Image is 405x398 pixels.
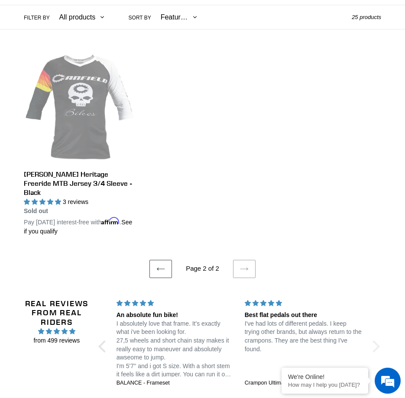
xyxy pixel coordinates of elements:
[288,373,362,380] div: We're Online!
[174,264,231,274] li: Page 2 of 2
[58,49,159,60] div: Chat with us now
[20,327,93,336] span: 4.96 stars
[245,379,363,387] a: Crampon Ultimate Pedals
[50,109,120,197] span: We're online!
[4,236,165,267] textarea: Type your message and hit 'Enter'
[352,14,381,20] span: 25 products
[10,48,23,61] div: Navigation go back
[142,4,163,25] div: Minimize live chat window
[117,299,234,308] div: 5 stars
[24,14,50,22] label: Filter by
[28,43,49,65] img: d_696896380_company_1647369064580_696896380
[245,320,363,353] p: I've had lots of different pedals. I keep trying other brands, but always return to the crampons....
[117,320,234,379] p: I absolutely love that frame. It's exactly what i've been looking for. 27,5 wheels and short chai...
[117,311,234,320] div: An absolute fun bike!
[20,336,93,345] span: from 499 reviews
[117,379,234,387] a: BALANCE - Frameset
[245,299,363,308] div: 5 stars
[288,382,362,388] p: How may I help you today?
[129,14,151,22] label: Sort by
[245,311,363,320] div: Best flat pedals out there
[20,299,93,327] h2: Real Reviews from Real Riders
